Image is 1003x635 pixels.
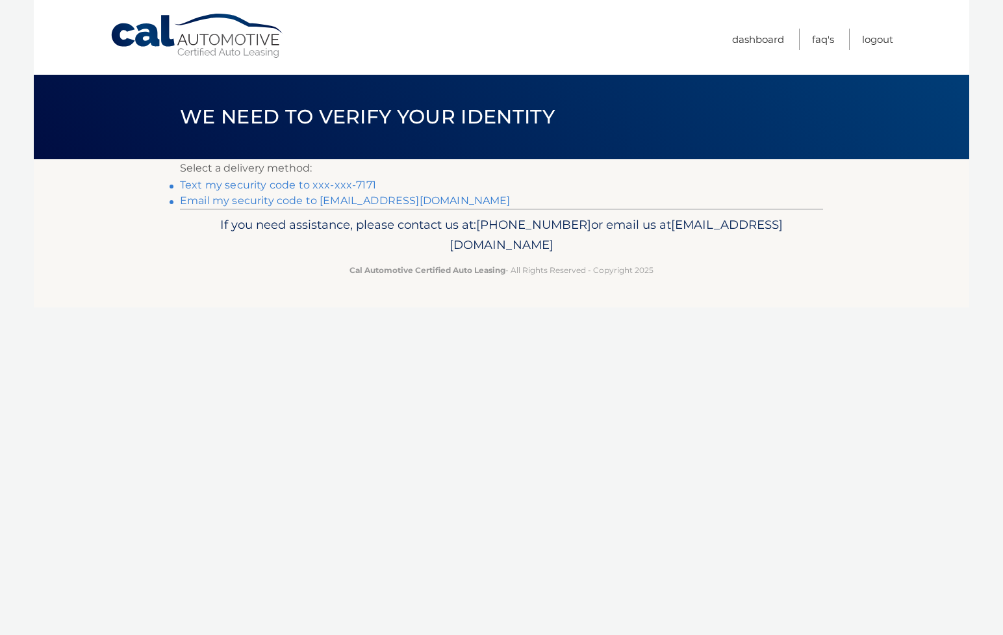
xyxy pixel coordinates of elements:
a: Dashboard [732,29,784,50]
p: If you need assistance, please contact us at: or email us at [188,214,815,256]
span: [PHONE_NUMBER] [476,217,591,232]
a: Cal Automotive [110,13,285,59]
a: Logout [862,29,893,50]
span: We need to verify your identity [180,105,555,129]
strong: Cal Automotive Certified Auto Leasing [349,265,505,275]
p: Select a delivery method: [180,159,823,177]
a: Text my security code to xxx-xxx-7171 [180,179,376,191]
a: FAQ's [812,29,834,50]
a: Email my security code to [EMAIL_ADDRESS][DOMAIN_NAME] [180,194,511,207]
p: - All Rights Reserved - Copyright 2025 [188,263,815,277]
